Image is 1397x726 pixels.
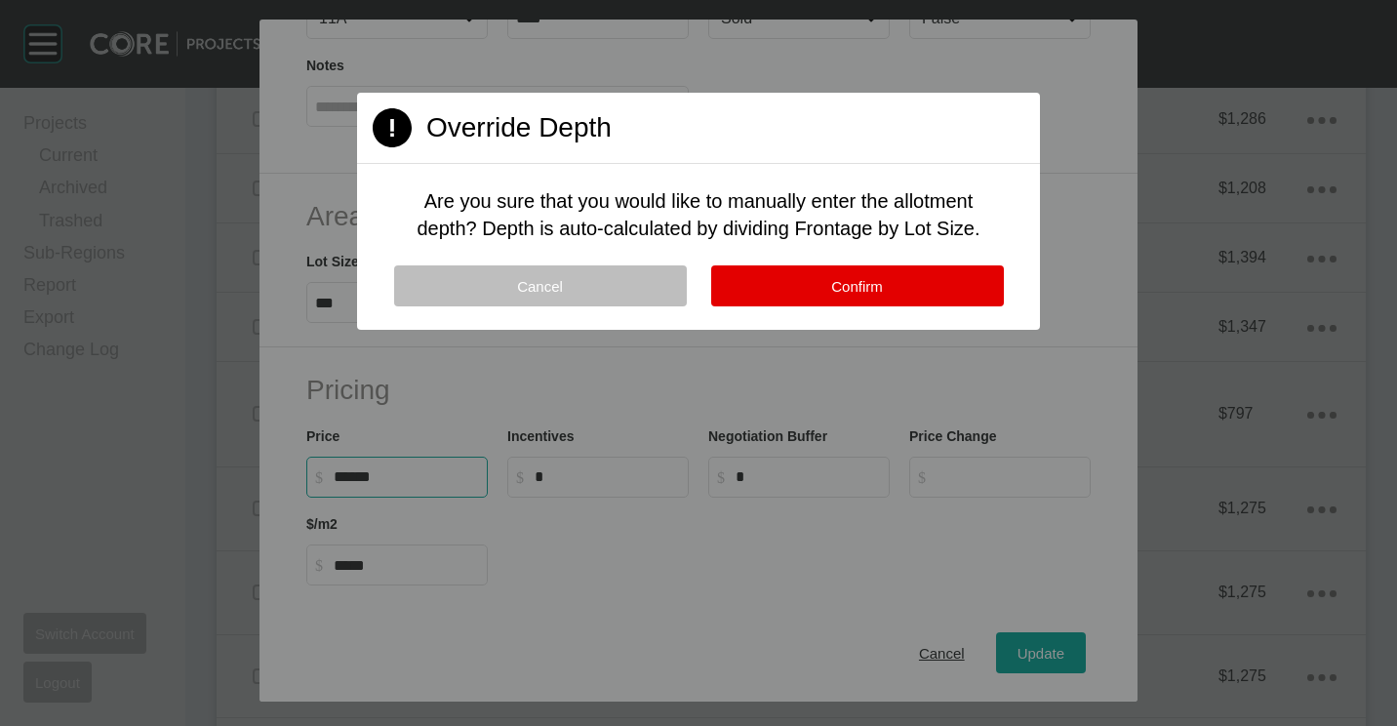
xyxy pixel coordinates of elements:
[831,278,883,295] span: Confirm
[517,278,563,295] span: Cancel
[426,108,612,146] h2: Override Depth
[404,187,993,242] p: Are you sure that you would like to manually enter the allotment depth? Depth is auto-calculated ...
[711,265,1004,306] button: Confirm
[394,265,687,306] button: Cancel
